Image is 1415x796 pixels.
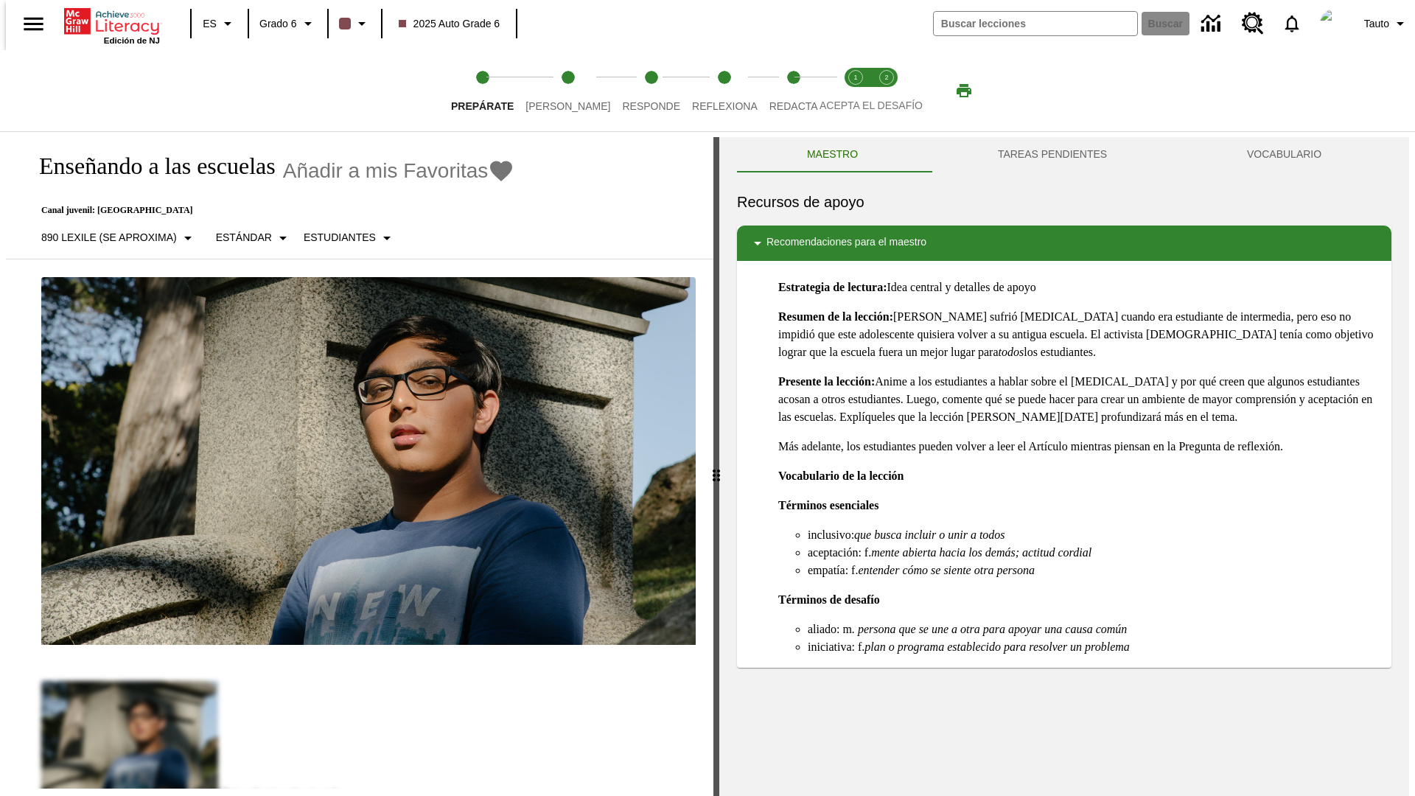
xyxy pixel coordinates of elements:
h1: Enseñando a las escuelas [24,153,276,180]
div: Instructional Panel Tabs [737,137,1391,172]
button: Maestro [737,137,928,172]
h6: Recursos de apoyo [737,190,1391,214]
span: Añadir a mis Favoritas [283,159,489,183]
span: ES [203,16,217,32]
span: Edición de NJ [104,36,160,45]
li: iniciativa: f. [808,638,1380,656]
span: Reflexiona [692,100,758,112]
div: reading [6,137,713,789]
a: Centro de recursos, Se abrirá en una pestaña nueva. [1233,4,1273,43]
span: [PERSON_NAME] [525,100,610,112]
strong: Términos de desafío [778,593,880,606]
li: inclusivo: [808,526,1380,544]
button: Grado: Grado 6, Elige un grado [254,10,323,37]
li: aliado: m [808,621,1380,638]
div: Recomendaciones para el maestro [737,226,1391,261]
button: Perfil/Configuración [1358,10,1415,37]
p: [PERSON_NAME] sufrió [MEDICAL_DATA] cuando era estudiante de intermedia, pero eso no impidió que ... [778,308,1380,361]
span: Redacta [769,100,818,112]
div: activity [719,137,1409,796]
button: Añadir a mis Favoritas - Enseñando a las escuelas [283,158,515,184]
button: Lee step 2 of 5 [514,50,622,131]
div: Portada [64,5,160,45]
p: Canal juvenil: [GEOGRAPHIC_DATA] [24,205,514,216]
p: Estudiantes [304,230,376,245]
span: Grado 6 [259,16,297,32]
button: Reflexiona step 4 of 5 [680,50,769,131]
img: Avatar [1320,9,1349,38]
button: Acepta el desafío lee step 1 of 2 [834,50,877,131]
span: Tauto [1364,16,1389,32]
div: Pulsa la tecla de intro o la barra espaciadora y luego presiona las flechas de derecha e izquierd... [713,137,719,796]
button: Responde step 3 of 5 [610,50,692,131]
button: Seleccione Lexile, 890 Lexile (Se aproxima) [35,225,203,251]
em: todos [999,346,1024,358]
button: Redacta step 5 of 5 [758,50,830,131]
em: entender [858,564,899,576]
em: plan o programa establecido para resolver un problema [864,640,1130,653]
input: Buscar campo [934,12,1137,35]
span: ACEPTA EL DESAFÍO [820,99,923,111]
button: Tipo de apoyo, Estándar [210,225,298,251]
li: aceptación: f. [808,544,1380,562]
p: Recomendaciones para el maestro [766,234,926,252]
span: Responde [622,100,680,112]
button: Imprimir [940,77,988,104]
p: 890 Lexile (Se aproxima) [41,230,177,245]
li: empatía: f. [808,562,1380,579]
span: 2025 Auto Grade 6 [399,16,500,32]
em: que busca [854,528,901,541]
em: incluir o unir a todos [905,528,1005,541]
button: Lenguaje: ES, Selecciona un idioma [196,10,243,37]
strong: Vocabulario de la lección [778,469,904,482]
span: Prepárate [451,100,514,112]
button: VOCABULARIO [1177,137,1391,172]
strong: Presente la lección: [778,375,875,388]
a: Centro de información [1192,4,1233,44]
button: Seleccionar estudiante [298,225,402,251]
button: Abrir el menú lateral [12,2,55,46]
button: TAREAS PENDIENTES [928,137,1177,172]
strong: Resumen de la lección: [778,310,893,323]
a: Notificaciones [1273,4,1311,43]
em: mente [871,546,899,559]
text: 2 [884,74,888,81]
button: Escoja un nuevo avatar [1311,4,1358,43]
p: Idea central y detalles de apoyo [778,279,1380,296]
p: Anime a los estudiantes a hablar sobre el [MEDICAL_DATA] y por qué creen que algunos estudiantes ... [778,373,1380,426]
button: Acepta el desafío contesta step 2 of 2 [865,50,908,131]
em: cómo se siente otra persona [902,564,1035,576]
strong: Estrategia de lectura: [778,281,887,293]
em: abierta hacia los demás; actitud cordial [902,546,1091,559]
button: Prepárate step 1 of 5 [439,50,525,131]
button: El color de la clase es café oscuro. Cambiar el color de la clase. [333,10,377,37]
p: Más adelante, los estudiantes pueden volver a leer el Artículo mientras piensan en la Pregunta de... [778,438,1380,455]
img: un adolescente sentado cerca de una gran lápida de cementerio. [41,277,696,646]
p: Estándar [216,230,272,245]
em: . persona que se une a otra para apoyar una causa común [852,623,1127,635]
strong: Términos esenciales [778,499,878,512]
text: 1 [853,74,857,81]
